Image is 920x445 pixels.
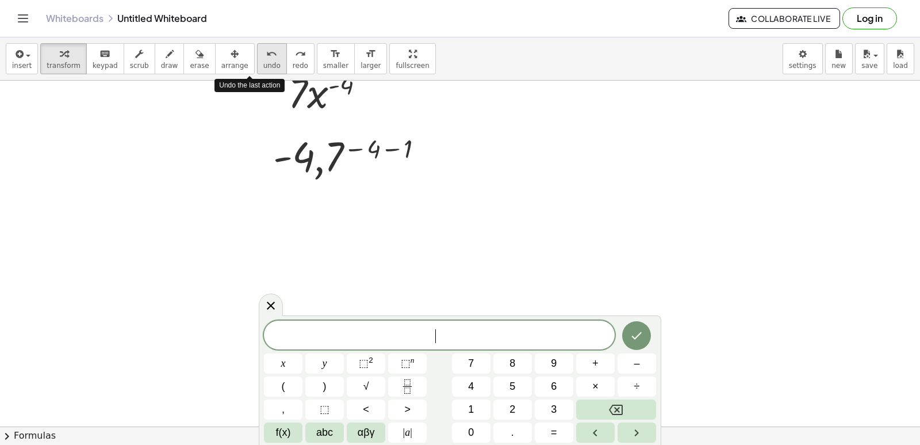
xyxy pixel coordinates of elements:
[354,43,387,74] button: format_sizelarger
[264,423,302,443] button: Functions
[264,353,302,374] button: x
[124,43,155,74] button: scrub
[618,353,656,374] button: Minus
[410,427,412,438] span: |
[347,400,385,420] button: Less than
[161,62,178,70] span: draw
[257,43,287,74] button: undoundo
[369,356,373,364] sup: 2
[323,379,327,394] span: )
[576,376,615,397] button: Times
[388,353,427,374] button: Superscript
[509,379,515,394] span: 5
[592,379,599,394] span: ×
[286,43,315,74] button: redoredo
[468,356,474,371] span: 7
[493,423,532,443] button: .
[363,402,369,417] span: <
[535,353,573,374] button: 9
[411,356,415,364] sup: n
[403,425,412,440] span: a
[293,62,308,70] span: redo
[317,43,355,74] button: format_sizesmaller
[358,425,375,440] span: αβγ
[783,43,823,74] button: settings
[887,43,914,74] button: load
[47,62,80,70] span: transform
[305,423,344,443] button: Alphabet
[282,379,285,394] span: (
[264,400,302,420] button: ,
[282,402,285,417] span: ,
[295,47,306,61] i: redo
[93,62,118,70] span: keypad
[388,423,427,443] button: Absolute value
[842,7,897,29] button: Log in
[535,423,573,443] button: Equals
[535,376,573,397] button: 6
[316,425,333,440] span: abc
[215,43,255,74] button: arrange
[190,62,209,70] span: erase
[551,402,557,417] span: 3
[551,356,557,371] span: 9
[214,79,285,92] div: Undo the last action
[618,423,656,443] button: Right arrow
[347,376,385,397] button: Square root
[825,43,853,74] button: new
[330,47,341,61] i: format_size
[634,379,640,394] span: ÷
[404,402,411,417] span: >
[738,13,830,24] span: Collaborate Live
[361,62,381,70] span: larger
[46,13,103,24] a: Whiteboards
[493,400,532,420] button: 2
[401,357,411,369] span: ⬚
[468,379,474,394] span: 4
[729,8,840,29] button: Collaborate Live
[266,47,277,61] i: undo
[576,400,656,420] button: Backspace
[281,356,286,371] span: x
[452,376,490,397] button: 4
[276,425,291,440] span: f(x)
[592,356,599,371] span: +
[493,353,532,374] button: 8
[130,62,149,70] span: scrub
[6,43,38,74] button: insert
[323,356,327,371] span: y
[396,62,429,70] span: fullscreen
[634,356,639,371] span: –
[855,43,884,74] button: save
[86,43,124,74] button: keyboardkeypad
[40,43,87,74] button: transform
[789,62,816,70] span: settings
[388,400,427,420] button: Greater than
[305,353,344,374] button: y
[511,425,514,440] span: .
[264,376,302,397] button: (
[551,379,557,394] span: 6
[323,62,348,70] span: smaller
[576,423,615,443] button: Left arrow
[622,321,651,350] button: Done
[551,425,557,440] span: =
[452,400,490,420] button: 1
[452,423,490,443] button: 0
[14,9,32,28] button: Toggle navigation
[468,425,474,440] span: 0
[359,357,369,369] span: ⬚
[618,376,656,397] button: Divide
[452,353,490,374] button: 7
[365,47,376,61] i: format_size
[576,353,615,374] button: Plus
[183,43,215,74] button: erase
[509,356,515,371] span: 8
[305,376,344,397] button: )
[403,427,405,438] span: |
[831,62,846,70] span: new
[388,376,427,397] button: Fraction
[347,353,385,374] button: Squared
[893,62,908,70] span: load
[320,402,329,417] span: ⬚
